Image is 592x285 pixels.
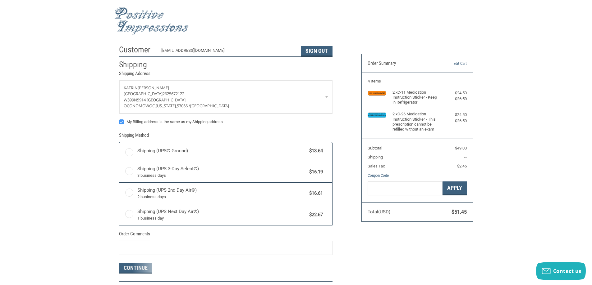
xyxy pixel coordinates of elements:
[119,132,149,142] legend: Shipping Method
[464,155,467,159] span: --
[137,172,306,179] span: 3 business days
[536,262,586,280] button: Contact us
[119,263,152,274] button: Continue
[124,103,156,109] span: Oconomowoc,
[137,187,306,200] span: Shipping (UPS 2nd Day Air®)
[442,118,467,124] div: $26.50
[368,155,383,159] span: Shipping
[306,190,323,197] span: $16.61
[119,230,150,241] legend: Order Comments
[119,45,155,55] h2: Customer
[177,103,190,109] span: 53066 /
[442,90,467,96] div: $24.50
[368,173,389,178] a: Coupon Code
[138,85,169,91] span: [PERSON_NAME]
[368,209,390,215] span: Total (USD)
[443,181,467,195] button: Apply
[137,147,306,154] span: Shipping (UPS® Ground)
[368,60,435,67] h3: Order Summary
[368,79,467,84] h3: 4 Items
[161,47,295,56] div: [EMAIL_ADDRESS][DOMAIN_NAME]
[368,164,385,168] span: Sales Tax
[306,211,323,218] span: $22.67
[137,194,306,200] span: 2 business days
[119,70,150,80] legend: Shipping Address
[392,112,441,132] h4: 2 x C-26 Medication Instruction Sticker - This prescription cannot be refilled without an exam
[124,85,138,91] span: Katrin
[114,7,189,35] img: Positive Impressions
[442,112,467,118] div: $24.50
[306,147,323,154] span: $13.64
[137,165,306,178] span: Shipping (UPS 3-Day Select®)
[190,103,229,109] span: [GEOGRAPHIC_DATA]
[124,97,186,103] span: W399N5914 [GEOGRAPHIC_DATA]
[553,268,581,274] span: Contact us
[457,164,467,168] span: $2.45
[163,91,184,96] span: 2625672122
[442,96,467,102] div: $26.50
[392,90,441,105] h4: 2 x C-11 Medication Instruction Sticker - Keep in Refrigerator
[119,60,155,70] h2: Shipping
[452,209,467,215] span: $51.45
[119,119,333,124] label: My Billing address is the same as my Shipping address
[137,208,306,221] span: Shipping (UPS Next Day Air®)
[156,103,177,109] span: [US_STATE],
[306,168,323,176] span: $16.19
[368,181,443,195] input: Gift Certificate or Coupon Code
[455,146,467,150] span: $49.00
[124,91,163,96] span: [GEOGRAPHIC_DATA]
[435,60,467,67] a: Edit Cart
[301,46,333,56] button: Sign Out
[368,146,382,150] span: Subtotal
[119,81,332,114] a: Enter or select a different address
[137,215,306,221] span: 1 business day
